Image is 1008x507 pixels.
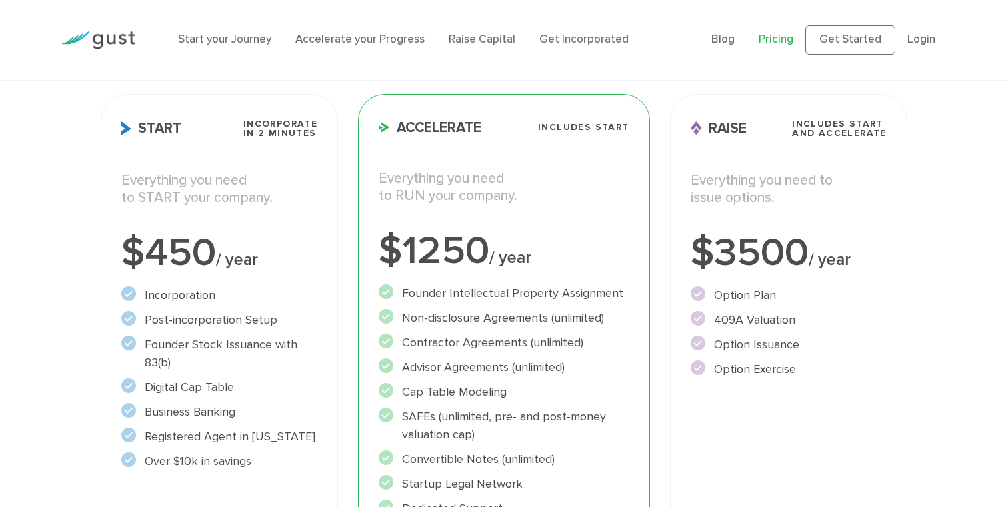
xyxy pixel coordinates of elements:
img: Accelerate Icon [379,122,390,133]
li: Option Plan [691,286,887,304]
li: Founder Stock Issuance with 83(b) [121,336,317,372]
div: $1250 [379,231,629,271]
a: Raise Capital [449,33,515,46]
li: Over $10k in savings [121,452,317,470]
li: Contractor Agreements (unlimited) [379,334,629,352]
a: Login [907,33,935,46]
div: $450 [121,233,317,273]
li: Business Banking [121,403,317,421]
span: / year [809,250,851,270]
p: Everything you need to issue options. [691,172,887,207]
li: Advisor Agreements (unlimited) [379,358,629,376]
li: Post-incorporation Setup [121,311,317,329]
div: $3500 [691,233,887,273]
li: Founder Intellectual Property Assignment [379,284,629,302]
img: Start Icon X2 [121,121,131,135]
li: Convertible Notes (unlimited) [379,450,629,468]
li: Registered Agent in [US_STATE] [121,428,317,446]
li: Digital Cap Table [121,378,317,396]
img: Gust Logo [61,31,135,49]
span: Incorporate in 2 Minutes [243,119,317,138]
li: Option Issuance [691,336,887,354]
li: Startup Legal Network [379,475,629,493]
span: Includes START [538,123,629,132]
span: / year [216,250,258,270]
li: Incorporation [121,286,317,304]
a: Accelerate your Progress [295,33,425,46]
a: Get Started [805,25,895,55]
a: Pricing [759,33,793,46]
a: Start your Journey [178,33,271,46]
li: Option Exercise [691,360,887,378]
p: Everything you need to RUN your company. [379,170,629,205]
a: Blog [711,33,735,46]
li: Cap Table Modeling [379,383,629,401]
span: Accelerate [379,121,481,135]
li: 409A Valuation [691,311,887,329]
span: Includes START and ACCELERATE [792,119,887,138]
span: / year [489,248,531,268]
span: Start [121,121,181,135]
li: Non-disclosure Agreements (unlimited) [379,309,629,327]
p: Everything you need to START your company. [121,172,317,207]
span: Raise [691,121,747,135]
img: Raise Icon [691,121,702,135]
a: Get Incorporated [539,33,629,46]
li: SAFEs (unlimited, pre- and post-money valuation cap) [379,408,629,444]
